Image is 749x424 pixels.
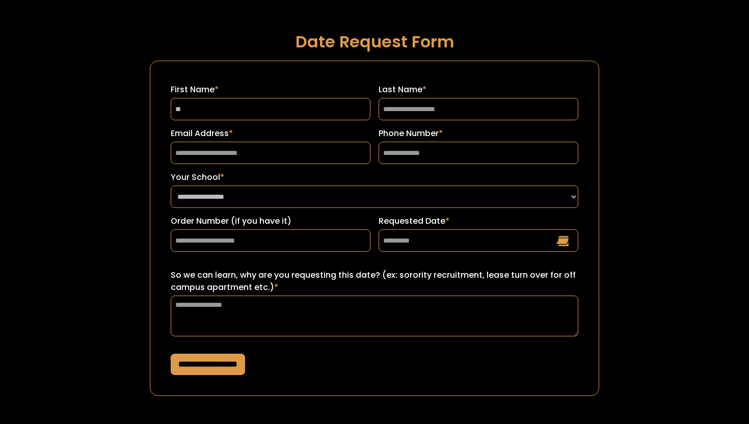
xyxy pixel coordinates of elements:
label: First Name [171,84,370,96]
label: Last Name [379,84,578,96]
form: Request a Date Form [150,61,599,396]
h1: Date Request Form [150,33,599,50]
label: So we can learn, why are you requesting this date? (ex: sorority recruitment, lease turn over for... [171,269,578,294]
label: Requested Date [379,215,578,227]
label: Phone Number [379,127,578,140]
label: Email Address [171,127,370,140]
label: Order Number (if you have it) [171,215,370,227]
label: Your School [171,171,578,183]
